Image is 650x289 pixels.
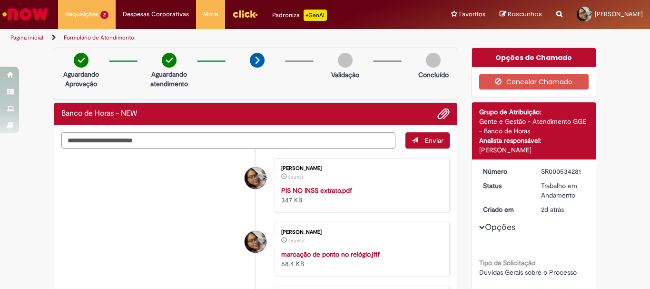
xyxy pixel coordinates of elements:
p: Aguardando Aprovação [58,70,104,89]
p: Validação [331,70,359,80]
div: Analista responsável: [479,136,589,145]
time: 26/08/2025 15:17:17 [541,205,564,214]
p: Concluído [418,70,449,80]
dt: Criado em [476,205,534,214]
div: Opções do Chamado [472,48,596,67]
img: check-circle-green.png [74,53,89,68]
div: Gente e Gestão - Atendimento GGE - Banco de Horas [479,117,589,136]
b: Tipo da Solicitação [479,259,535,267]
div: 68.4 KB [281,249,440,269]
span: More [203,10,218,19]
div: [PERSON_NAME] [479,145,589,155]
img: check-circle-green.png [162,53,177,68]
img: arrow-next.png [250,53,265,68]
h2: Banco de Horas - NEW Histórico de tíquete [61,110,137,118]
img: ServiceNow [1,5,50,24]
p: Aguardando atendimento [146,70,192,89]
span: 2d atrás [288,174,304,180]
span: Enviar [425,136,443,145]
div: Ana Rafaela Santos Barbosa [245,231,266,253]
a: marcação de ponto no relógio.jfif [281,250,380,259]
a: Rascunhos [500,10,542,19]
dt: Status [476,181,534,190]
time: 26/08/2025 15:17:15 [288,174,304,180]
p: +GenAi [304,10,327,21]
button: Adicionar anexos [437,108,450,120]
div: Trabalho em Andamento [541,181,585,200]
span: 2 [100,11,108,19]
span: Favoritos [459,10,485,19]
div: [PERSON_NAME] [281,229,440,235]
div: Ana Rafaela Santos Barbosa [245,167,266,189]
span: Dúvidas Gerais sobre o Processo [479,268,577,277]
dt: Número [476,167,534,176]
img: img-circle-grey.png [338,53,353,68]
img: img-circle-grey.png [426,53,441,68]
div: [PERSON_NAME] [281,166,440,171]
span: 2d atrás [288,238,304,244]
span: Rascunhos [508,10,542,19]
div: SR000534281 [541,167,585,176]
div: 347 KB [281,186,440,205]
span: [PERSON_NAME] [595,10,643,18]
img: click_logo_yellow_360x200.png [232,7,258,21]
span: Despesas Corporativas [123,10,189,19]
div: 26/08/2025 15:17:17 [541,205,585,214]
time: 26/08/2025 15:17:14 [288,238,304,244]
span: 2d atrás [541,205,564,214]
button: Enviar [405,132,450,149]
div: Padroniza [272,10,327,21]
ul: Trilhas de página [7,29,426,47]
a: Formulário de Atendimento [64,34,134,41]
a: Página inicial [10,34,43,41]
span: Requisições [65,10,98,19]
button: Cancelar Chamado [479,74,589,90]
textarea: Digite sua mensagem aqui... [61,132,395,149]
a: PIS NO INSS extrato.pdf [281,186,352,195]
div: Grupo de Atribuição: [479,107,589,117]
